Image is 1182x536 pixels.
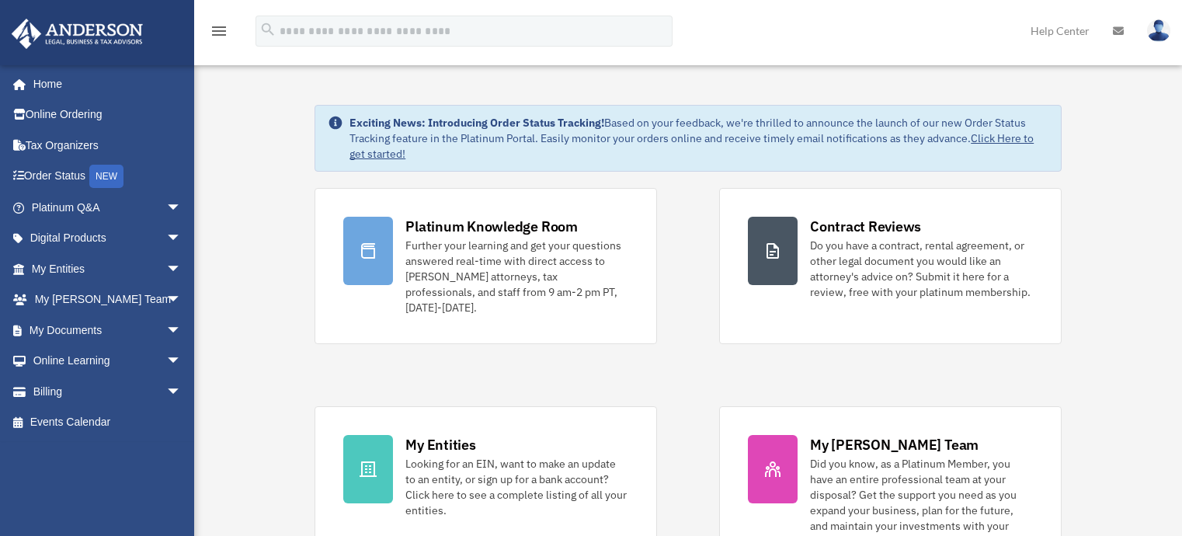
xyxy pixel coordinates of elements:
[405,435,475,454] div: My Entities
[11,161,205,193] a: Order StatusNEW
[11,99,205,131] a: Online Ordering
[11,407,205,438] a: Events Calendar
[11,284,205,315] a: My [PERSON_NAME] Teamarrow_drop_down
[166,223,197,255] span: arrow_drop_down
[405,217,578,236] div: Platinum Knowledge Room
[89,165,123,188] div: NEW
[259,21,276,38] i: search
[11,223,205,254] a: Digital Productsarrow_drop_down
[166,315,197,346] span: arrow_drop_down
[11,376,205,407] a: Billingarrow_drop_down
[11,68,197,99] a: Home
[11,346,205,377] a: Online Learningarrow_drop_down
[810,435,979,454] div: My [PERSON_NAME] Team
[210,22,228,40] i: menu
[210,27,228,40] a: menu
[166,284,197,316] span: arrow_drop_down
[7,19,148,49] img: Anderson Advisors Platinum Portal
[1147,19,1170,42] img: User Pic
[11,192,205,223] a: Platinum Q&Aarrow_drop_down
[11,315,205,346] a: My Documentsarrow_drop_down
[166,253,197,285] span: arrow_drop_down
[349,131,1034,161] a: Click Here to get started!
[166,376,197,408] span: arrow_drop_down
[349,115,1048,162] div: Based on your feedback, we're thrilled to announce the launch of our new Order Status Tracking fe...
[810,217,921,236] div: Contract Reviews
[405,238,628,315] div: Further your learning and get your questions answered real-time with direct access to [PERSON_NAM...
[315,188,657,344] a: Platinum Knowledge Room Further your learning and get your questions answered real-time with dire...
[11,130,205,161] a: Tax Organizers
[719,188,1062,344] a: Contract Reviews Do you have a contract, rental agreement, or other legal document you would like...
[166,192,197,224] span: arrow_drop_down
[11,253,205,284] a: My Entitiesarrow_drop_down
[166,346,197,378] span: arrow_drop_down
[349,116,604,130] strong: Exciting News: Introducing Order Status Tracking!
[405,456,628,518] div: Looking for an EIN, want to make an update to an entity, or sign up for a bank account? Click her...
[810,238,1033,300] div: Do you have a contract, rental agreement, or other legal document you would like an attorney's ad...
